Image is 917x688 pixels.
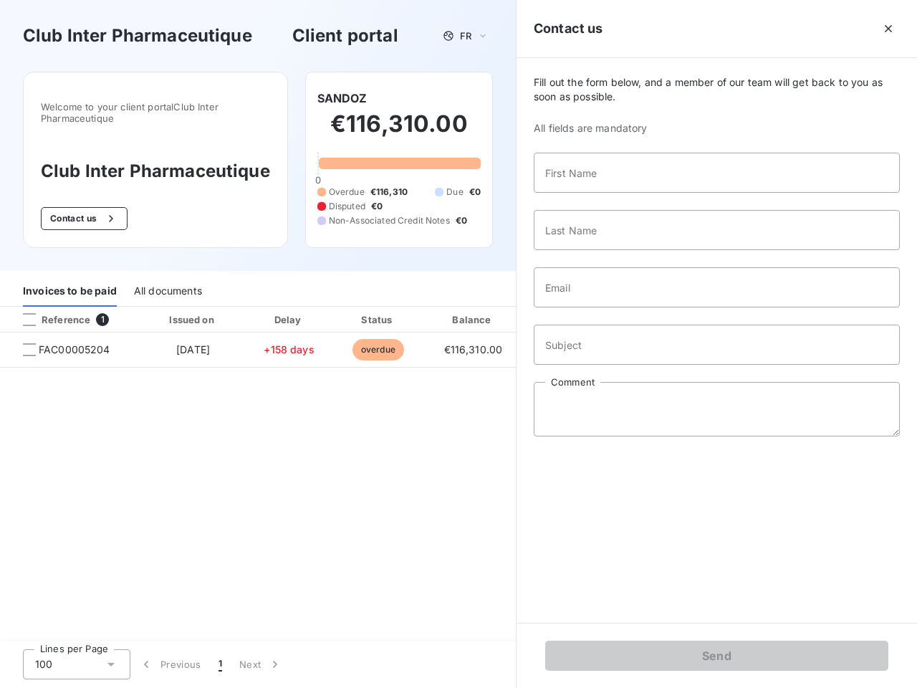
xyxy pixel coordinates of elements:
h6: SANDOZ [317,90,368,107]
div: Invoices to be paid [23,277,117,307]
h3: Club Inter Pharmaceutique [23,23,252,49]
span: All fields are mandatory [534,121,900,135]
span: [DATE] [176,343,210,355]
div: Delay [249,312,330,327]
span: Overdue [329,186,365,199]
span: 1 [96,313,109,326]
button: Next [231,649,291,679]
button: Previous [130,649,210,679]
button: Send [545,641,888,671]
span: €116,310.00 [444,343,503,355]
span: FR [460,30,471,42]
span: 1 [219,657,222,672]
span: €0 [371,200,383,213]
button: 1 [210,649,231,679]
div: All documents [134,277,202,307]
div: Issued on [143,312,242,327]
span: Fill out the form below, and a member of our team will get back to you as soon as possible. [534,75,900,104]
button: Contact us [41,207,128,230]
div: Reference [11,313,90,326]
span: 0 [315,174,321,186]
input: placeholder [534,325,900,365]
span: FAC00005204 [39,343,110,357]
span: €0 [469,186,481,199]
span: Welcome to your client portal Club Inter Pharmaceutique [41,101,270,124]
span: Non-Associated Credit Notes [329,214,450,227]
h3: Club Inter Pharmaceutique [41,158,270,184]
div: Balance [426,312,519,327]
span: Due [446,186,463,199]
h3: Client portal [292,23,398,49]
span: +158 days [264,343,314,355]
span: €116,310 [370,186,408,199]
span: overdue [352,339,404,360]
h5: Contact us [534,19,603,39]
span: €0 [456,214,467,227]
input: placeholder [534,153,900,193]
h2: €116,310.00 [317,110,481,153]
div: Status [335,312,421,327]
span: 100 [35,657,52,672]
input: placeholder [534,210,900,250]
input: placeholder [534,267,900,307]
span: Disputed [329,200,365,213]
